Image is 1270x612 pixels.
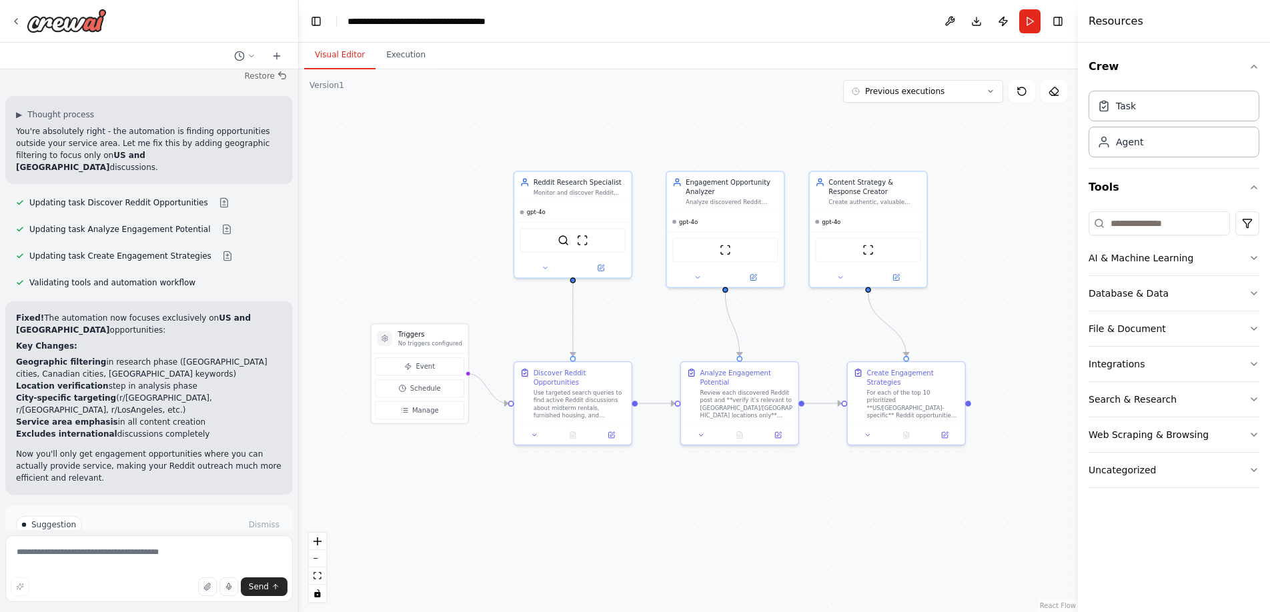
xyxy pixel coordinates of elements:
button: Send [241,577,287,596]
div: Crew [1089,85,1259,168]
div: Use targeted search queries to find active Reddit discussions about midterm rentals, furnished ho... [534,389,626,419]
div: Agent [1116,135,1143,149]
button: Start a new chat [266,48,287,64]
button: Upload files [198,577,217,596]
button: Event [376,357,464,375]
img: ScrapeWebsiteTool [862,244,874,255]
strong: Fixed! [16,313,44,323]
button: Hide left sidebar [307,12,326,31]
button: Tools [1089,169,1259,206]
g: Edge from eeb6a130-210c-448c-a5e8-710bb16bd8e5 to e8b7b1da-e673-48d4-9b3a-0ae97bee49f2 [638,399,675,408]
button: No output available [553,429,593,441]
li: discussions completely [16,428,282,440]
g: Edge from c895afa9-ad71-492b-bae1-528b9fea2594 to dd06278d-a061-4383-9b55-771a36b2f218 [863,293,910,356]
button: No output available [886,429,926,441]
button: Open in side panel [574,262,628,273]
button: fit view [309,567,326,585]
g: Edge from 2dc9b4fb-c168-452b-94ad-887ca15f72d6 to e8b7b1da-e673-48d4-9b3a-0ae97bee49f2 [720,293,744,356]
span: Updating task Create Engagement Strategies [29,251,211,261]
div: Search & Research [1089,393,1177,406]
div: Integrations [1089,357,1145,371]
div: Engagement Opportunity AnalyzerAnalyze discovered Reddit posts and comments to identify high-pote... [666,171,785,288]
div: Engagement Opportunity Analyzer [686,177,778,197]
li: in research phase ([GEOGRAPHIC_DATA] cities, Canadian cities, [GEOGRAPHIC_DATA] keywords) [16,356,282,380]
button: Uncategorized [1089,453,1259,487]
button: Improve this prompt [11,577,29,596]
button: Schedule [376,379,464,397]
li: (r/[GEOGRAPHIC_DATA], r/[GEOGRAPHIC_DATA], r/LosAngeles, etc.) [16,392,282,416]
div: For each of the top 10 prioritized **US/[GEOGRAPHIC_DATA]-specific** Reddit opportunities, create... [866,389,959,419]
nav: breadcrumb [348,15,498,28]
img: ScrapeWebsiteTool [720,244,731,255]
img: SerperDevTool [558,235,569,246]
button: Dismiss [246,518,282,531]
strong: Key Changes: [16,341,77,351]
div: Create authentic, valuable responses and engagement strategies for identified Reddit opportunitie... [828,199,921,206]
div: Content Strategy & Response CreatorCreate authentic, valuable responses and engagement strategies... [808,171,928,288]
img: ScrapeWebsiteTool [577,235,588,246]
img: Logo [27,9,107,33]
button: Restore [239,67,293,85]
p: No triggers configured [398,339,462,347]
strong: Geographic filtering [16,357,106,367]
div: Tools [1089,206,1259,499]
div: Reddit Research SpecialistMonitor and discover Reddit discussions related to {target_keywords} in... [514,171,633,278]
div: React Flow controls [309,533,326,602]
g: Edge from triggers to eeb6a130-210c-448c-a5e8-710bb16bd8e5 [467,369,508,408]
button: Execution [376,41,436,69]
h3: Triggers [398,330,462,339]
div: Database & Data [1089,287,1169,300]
button: ▶Thought process [16,109,94,120]
span: Schedule [410,383,441,393]
span: Validating tools and automation workflow [29,277,195,288]
button: Hide right sidebar [1049,12,1067,31]
div: AI & Machine Learning [1089,251,1193,265]
div: TriggersNo triggers configuredEventScheduleManage [370,323,469,424]
button: toggle interactivity [309,585,326,602]
div: Discover Reddit OpportunitiesUse targeted search queries to find active Reddit discussions about ... [514,361,633,445]
button: Crew [1089,48,1259,85]
span: Manage [412,405,439,415]
strong: Service area emphasis [16,417,118,427]
span: ▶ [16,109,22,120]
div: Uncategorized [1089,463,1156,477]
div: Analyze Engagement Potential [700,368,793,387]
div: Create Engagement Strategies [866,368,959,387]
span: gpt-4o [527,209,546,216]
div: Reddit Research Specialist [534,177,626,187]
button: zoom out [309,550,326,567]
span: Updating task Discover Reddit Opportunities [29,197,208,208]
p: Now you'll only get engagement opportunities where you can actually provide service, making your ... [16,448,282,484]
button: File & Document [1089,311,1259,346]
button: Search & Research [1089,382,1259,417]
span: Send [249,581,269,592]
strong: Location verification [16,381,109,391]
button: zoom in [309,533,326,550]
li: step in analysis phase [16,380,282,392]
li: in all content creation [16,416,282,428]
button: Open in side panel [595,429,628,441]
strong: City-specific targeting [16,393,116,403]
button: No output available [720,429,760,441]
span: Updating task Analyze Engagement Potential [29,224,211,235]
div: Web Scraping & Browsing [1089,428,1209,441]
div: Discover Reddit Opportunities [534,368,626,387]
button: Manage [376,401,464,419]
strong: Excludes international [16,429,117,439]
button: Database & Data [1089,276,1259,311]
span: Event [416,362,435,371]
div: Monitor and discover Reddit discussions related to {target_keywords} in midterm rentals, furnishe... [534,189,626,196]
div: Create Engagement StrategiesFor each of the top 10 prioritized **US/[GEOGRAPHIC_DATA]-specific** ... [846,361,966,445]
button: Open in side panel [762,429,794,441]
span: Previous executions [865,86,944,97]
h4: Resources [1089,13,1143,29]
button: Click to speak your automation idea [219,577,238,596]
button: Open in side panel [928,429,961,441]
div: Analyze discovered Reddit posts and comments to identify high-potential opportunities for {compan... [686,199,778,206]
button: Integrations [1089,347,1259,381]
div: Analyze Engagement PotentialReview each discovered Reddit post and **verify it's relevant to [GEO... [680,361,800,445]
button: Visual Editor [304,41,376,69]
p: You're absolutely right - the automation is finding opportunities outside your service area. Let ... [16,125,282,173]
g: Edge from ab0739ef-08b3-4f6b-a2ef-70dbd436831d to eeb6a130-210c-448c-a5e8-710bb16bd8e5 [568,283,578,356]
div: Review each discovered Reddit post and **verify it's relevant to [GEOGRAPHIC_DATA]/[GEOGRAPHIC_DA... [700,389,793,419]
